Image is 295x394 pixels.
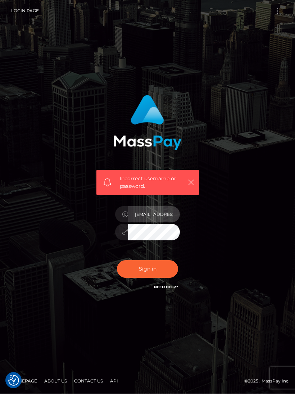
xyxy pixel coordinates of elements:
a: Need Help? [154,285,178,290]
a: Contact Us [71,376,106,387]
span: Incorrect username or password. [120,175,184,190]
a: Login Page [11,4,39,19]
img: MassPay Login [113,95,182,150]
div: © 2025 , MassPay Inc. [5,377,290,385]
a: About Us [41,376,70,387]
a: API [107,376,121,387]
button: Consent Preferences [8,375,19,386]
button: Toggle navigation [271,6,284,16]
img: Revisit consent button [8,375,19,386]
input: Username... [128,207,180,223]
a: Homepage [8,376,40,387]
button: Sign in [117,261,178,278]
